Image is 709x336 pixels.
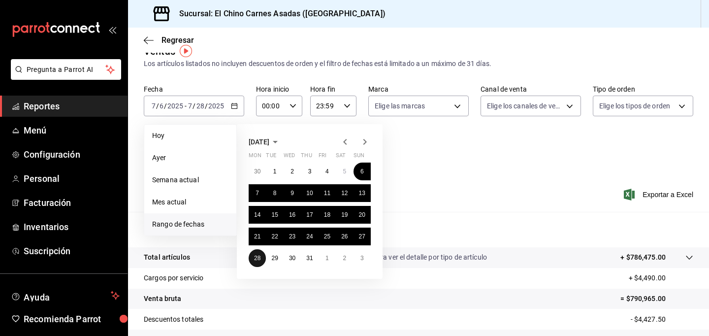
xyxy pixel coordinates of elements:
button: July 21, 2025 [249,228,266,245]
span: Personal [24,172,120,185]
abbr: July 29, 2025 [271,255,278,262]
span: [DATE] [249,138,269,146]
button: August 1, 2025 [319,249,336,267]
button: July 29, 2025 [266,249,283,267]
button: July 3, 2025 [301,163,318,180]
abbr: July 13, 2025 [359,190,365,197]
span: Ayer [152,153,228,163]
button: July 18, 2025 [319,206,336,224]
p: - $4,427.50 [631,314,693,325]
span: / [156,102,159,110]
span: Elige los canales de venta [487,101,563,111]
p: Resumen [144,224,693,235]
span: Inventarios [24,220,120,234]
abbr: July 18, 2025 [324,211,330,218]
span: Rango de fechas [152,219,228,230]
abbr: July 16, 2025 [289,211,295,218]
button: July 31, 2025 [301,249,318,267]
abbr: July 24, 2025 [306,233,313,240]
button: July 25, 2025 [319,228,336,245]
span: Semana actual [152,175,228,185]
abbr: July 1, 2025 [273,168,277,175]
span: Ayuda [24,290,107,302]
button: July 1, 2025 [266,163,283,180]
button: July 11, 2025 [319,184,336,202]
abbr: July 6, 2025 [360,168,364,175]
button: July 8, 2025 [266,184,283,202]
p: Total artículos [144,252,190,263]
button: July 15, 2025 [266,206,283,224]
h3: Sucursal: El Chino Carnes Asadas ([GEOGRAPHIC_DATA]) [171,8,386,20]
abbr: Monday [249,152,261,163]
button: July 5, 2025 [336,163,353,180]
button: July 20, 2025 [354,206,371,224]
input: ---- [167,102,184,110]
span: Configuración [24,148,120,161]
button: July 10, 2025 [301,184,318,202]
abbr: June 30, 2025 [254,168,260,175]
span: Reportes [24,100,120,113]
abbr: July 14, 2025 [254,211,260,218]
button: July 6, 2025 [354,163,371,180]
button: July 24, 2025 [301,228,318,245]
label: Hora fin [310,86,356,93]
button: [DATE] [249,136,281,148]
span: Hoy [152,131,228,141]
abbr: July 3, 2025 [308,168,312,175]
input: -- [196,102,205,110]
button: July 17, 2025 [301,206,318,224]
button: August 3, 2025 [354,249,371,267]
abbr: July 21, 2025 [254,233,260,240]
button: July 26, 2025 [336,228,353,245]
button: June 30, 2025 [249,163,266,180]
abbr: Thursday [301,152,312,163]
button: July 2, 2025 [284,163,301,180]
label: Fecha [144,86,244,93]
label: Tipo de orden [593,86,693,93]
abbr: July 23, 2025 [289,233,295,240]
abbr: July 11, 2025 [324,190,330,197]
abbr: July 17, 2025 [306,211,313,218]
abbr: July 2, 2025 [290,168,294,175]
abbr: July 8, 2025 [273,190,277,197]
button: Exportar a Excel [626,189,693,201]
abbr: July 25, 2025 [324,233,330,240]
span: Elige las marcas [375,101,425,111]
button: July 9, 2025 [284,184,301,202]
button: July 23, 2025 [284,228,301,245]
p: Venta bruta [144,294,181,304]
img: Tooltip marker [180,45,192,57]
abbr: July 31, 2025 [306,255,313,262]
abbr: Wednesday [284,152,295,163]
abbr: July 22, 2025 [271,233,278,240]
input: ---- [208,102,225,110]
abbr: Tuesday [266,152,276,163]
p: + $4,490.00 [629,273,693,283]
span: / [164,102,167,110]
abbr: July 5, 2025 [343,168,346,175]
label: Hora inicio [256,86,302,93]
abbr: July 20, 2025 [359,211,365,218]
input: -- [159,102,164,110]
div: Los artículos listados no incluyen descuentos de orden y el filtro de fechas está limitado a un m... [144,59,693,69]
label: Canal de venta [481,86,581,93]
abbr: August 1, 2025 [325,255,329,262]
abbr: Saturday [336,152,346,163]
span: Menú [24,124,120,137]
span: Facturación [24,196,120,209]
p: = $790,965.00 [620,294,693,304]
span: Recomienda Parrot [24,312,120,326]
abbr: July 12, 2025 [341,190,348,197]
button: July 13, 2025 [354,184,371,202]
button: July 22, 2025 [266,228,283,245]
span: Elige los tipos de orden [599,101,670,111]
abbr: July 4, 2025 [325,168,329,175]
button: July 28, 2025 [249,249,266,267]
abbr: July 9, 2025 [290,190,294,197]
button: July 4, 2025 [319,163,336,180]
button: August 2, 2025 [336,249,353,267]
abbr: August 2, 2025 [343,255,346,262]
button: Regresar [144,35,194,45]
button: July 12, 2025 [336,184,353,202]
